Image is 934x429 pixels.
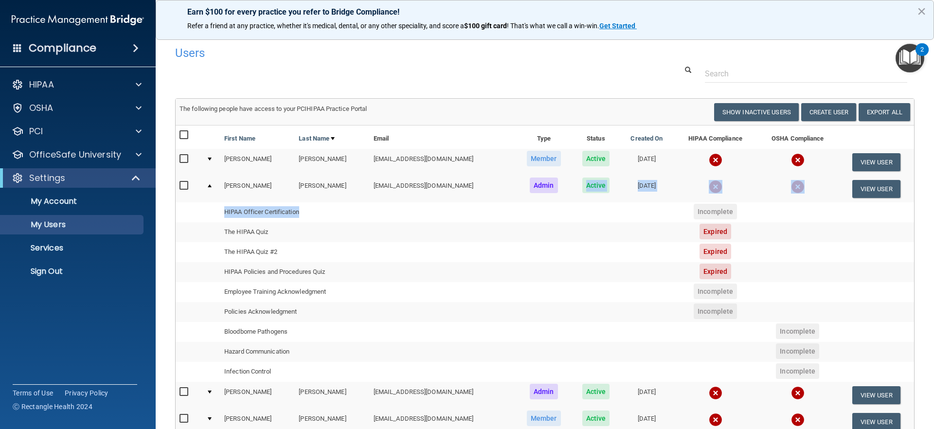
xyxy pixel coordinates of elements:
[709,153,722,167] img: cross.ca9f0e7f.svg
[370,149,516,176] td: [EMAIL_ADDRESS][DOMAIN_NAME]
[295,176,369,202] td: [PERSON_NAME]
[370,382,516,409] td: [EMAIL_ADDRESS][DOMAIN_NAME]
[709,180,722,194] img: cross.ca9f0e7f.svg
[582,411,610,426] span: Active
[527,151,561,166] span: Member
[220,202,370,222] td: HIPAA Officer Certification
[220,176,295,202] td: [PERSON_NAME]
[776,323,819,339] span: Incomplete
[187,22,464,30] span: Refer a friend at any practice, whether it's medical, dental, or any other speciality, and score a
[620,149,674,176] td: [DATE]
[714,103,799,121] button: Show Inactive Users
[220,382,295,409] td: [PERSON_NAME]
[791,180,805,194] img: cross.ca9f0e7f.svg
[709,386,722,400] img: cross.ca9f0e7f.svg
[370,125,516,149] th: Email
[700,244,731,259] span: Expired
[12,149,142,161] a: OfficeSafe University
[530,178,558,193] span: Admin
[180,105,367,112] span: The following people have access to your PCIHIPAA Practice Portal
[13,388,53,398] a: Terms of Use
[29,79,54,90] p: HIPAA
[530,384,558,399] span: Admin
[694,304,737,319] span: Incomplete
[582,178,610,193] span: Active
[370,176,516,202] td: [EMAIL_ADDRESS][DOMAIN_NAME]
[791,386,805,400] img: cross.ca9f0e7f.svg
[599,22,637,30] a: Get Started
[175,47,600,59] h4: Users
[859,103,910,121] a: Export All
[700,224,731,239] span: Expired
[220,222,370,242] td: The HIPAA Quiz
[757,125,838,149] th: OSHA Compliance
[674,125,757,149] th: HIPAA Compliance
[220,149,295,176] td: [PERSON_NAME]
[920,50,924,62] div: 2
[6,197,139,206] p: My Account
[582,151,610,166] span: Active
[599,22,635,30] strong: Get Started
[220,362,370,382] td: Infection Control
[65,388,108,398] a: Privacy Policy
[224,133,255,144] a: First Name
[620,176,674,202] td: [DATE]
[464,22,507,30] strong: $100 gift card
[220,282,370,302] td: Employee Training Acknowledgment
[694,284,737,299] span: Incomplete
[12,79,142,90] a: HIPAA
[12,125,142,137] a: PCI
[705,65,907,83] input: Search
[6,243,139,253] p: Services
[582,384,610,399] span: Active
[801,103,856,121] button: Create User
[709,413,722,427] img: cross.ca9f0e7f.svg
[295,382,369,409] td: [PERSON_NAME]
[29,41,96,55] h4: Compliance
[29,172,65,184] p: Settings
[852,180,900,198] button: View User
[776,363,819,379] span: Incomplete
[791,153,805,167] img: cross.ca9f0e7f.svg
[917,3,926,19] button: Close
[12,172,141,184] a: Settings
[12,102,142,114] a: OSHA
[12,10,144,30] img: PMB logo
[220,322,370,342] td: Bloodborne Pathogens
[6,220,139,230] p: My Users
[852,386,900,404] button: View User
[620,382,674,409] td: [DATE]
[694,204,737,219] span: Incomplete
[572,125,620,149] th: Status
[516,125,572,149] th: Type
[29,102,54,114] p: OSHA
[6,267,139,276] p: Sign Out
[220,242,370,262] td: The HIPAA Quiz #2
[630,133,663,144] a: Created On
[187,7,902,17] p: Earn $100 for every practice you refer to Bridge Compliance!
[295,149,369,176] td: [PERSON_NAME]
[776,343,819,359] span: Incomplete
[299,133,335,144] a: Last Name
[896,44,924,72] button: Open Resource Center, 2 new notifications
[220,342,370,362] td: Hazard Communication
[220,302,370,322] td: Policies Acknowledgment
[700,264,731,279] span: Expired
[527,411,561,426] span: Member
[13,402,92,411] span: Ⓒ Rectangle Health 2024
[791,413,805,427] img: cross.ca9f0e7f.svg
[220,262,370,282] td: HIPAA Policies and Procedures Quiz
[507,22,599,30] span: ! That's what we call a win-win.
[29,149,121,161] p: OfficeSafe University
[852,153,900,171] button: View User
[29,125,43,137] p: PCI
